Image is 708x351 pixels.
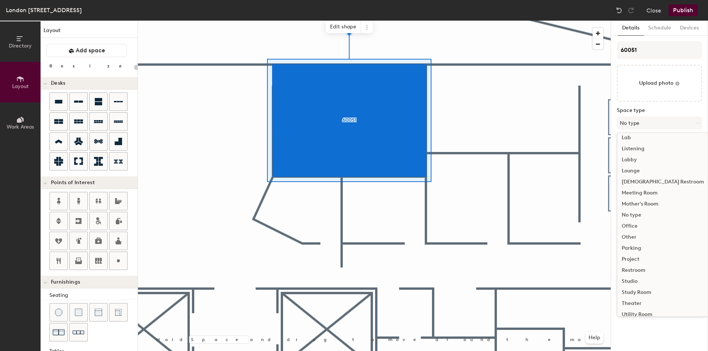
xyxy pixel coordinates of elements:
[89,303,108,322] button: Couch (middle)
[7,124,34,130] span: Work Areas
[326,21,361,33] span: Edit shape
[646,4,661,16] button: Close
[12,83,29,89] span: Layout
[55,309,62,316] img: Stool
[6,6,82,15] div: London [STREET_ADDRESS]
[46,44,127,57] button: Add space
[49,291,138,299] div: Seating
[95,309,102,316] img: Couch (middle)
[41,27,138,38] h1: Layout
[51,279,80,285] span: Furnishings
[75,309,82,316] img: Cushion
[76,47,105,54] span: Add space
[615,7,623,14] img: Undo
[109,303,128,322] button: Couch (corner)
[49,63,131,69] div: Resize
[617,108,702,113] label: Space type
[73,327,84,338] img: Couch (x3)
[618,21,644,36] button: Details
[586,332,603,344] button: Help
[51,180,95,186] span: Points of Interest
[617,65,702,102] button: Upload photo
[49,303,68,322] button: Stool
[669,4,698,16] button: Publish
[51,80,65,86] span: Desks
[644,21,676,36] button: Schedule
[49,323,68,341] button: Couch (x2)
[53,326,65,338] img: Couch (x2)
[617,116,702,130] button: No type
[69,303,88,322] button: Cushion
[627,7,635,14] img: Redo
[69,323,88,341] button: Couch (x3)
[9,43,32,49] span: Directory
[115,309,122,316] img: Couch (corner)
[676,21,703,36] button: Devices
